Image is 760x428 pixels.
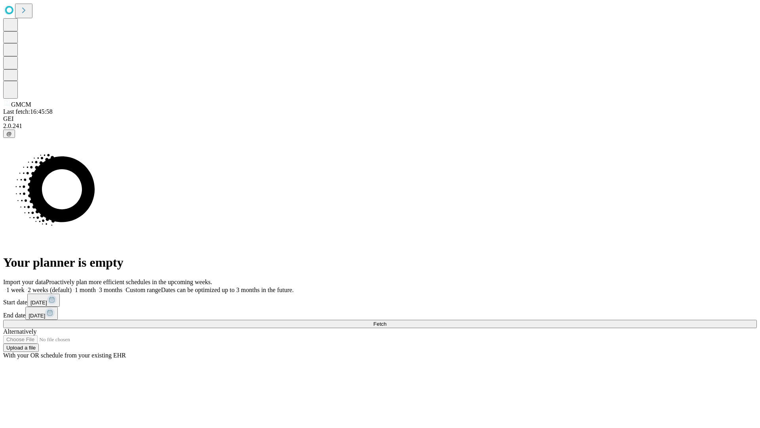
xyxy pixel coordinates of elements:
[99,287,122,293] span: 3 months
[125,287,161,293] span: Custom range
[6,131,12,137] span: @
[3,307,757,320] div: End date
[3,108,53,115] span: Last fetch: 16:45:58
[28,313,45,319] span: [DATE]
[3,255,757,270] h1: Your planner is empty
[30,300,47,306] span: [DATE]
[161,287,294,293] span: Dates can be optimized up to 3 months in the future.
[3,130,15,138] button: @
[28,287,72,293] span: 2 weeks (default)
[11,101,31,108] span: GMCM
[27,294,60,307] button: [DATE]
[75,287,96,293] span: 1 month
[3,328,36,335] span: Alternatively
[3,320,757,328] button: Fetch
[3,294,757,307] div: Start date
[46,279,212,285] span: Proactively plan more efficient schedules in the upcoming weeks.
[3,279,46,285] span: Import your data
[3,352,126,359] span: With your OR schedule from your existing EHR
[3,344,39,352] button: Upload a file
[6,287,25,293] span: 1 week
[3,122,757,130] div: 2.0.241
[373,321,386,327] span: Fetch
[25,307,58,320] button: [DATE]
[3,115,757,122] div: GEI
